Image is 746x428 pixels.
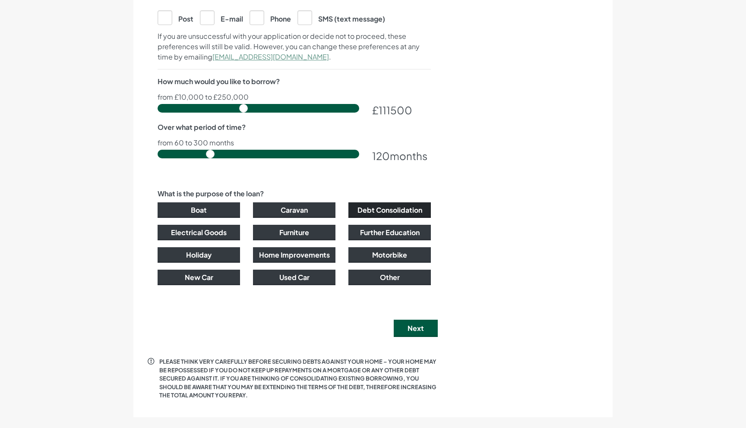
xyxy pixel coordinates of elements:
[158,94,431,101] p: from £10,000 to £250,000
[212,52,329,61] a: [EMAIL_ADDRESS][DOMAIN_NAME]
[372,149,390,162] span: 120
[158,247,240,263] button: Holiday
[379,104,412,116] span: 111500
[158,225,240,240] button: Electrical Goods
[158,10,193,24] label: Post
[158,31,431,62] p: If you are unsuccessful with your application or decide not to proceed, these preferences will st...
[297,10,385,24] label: SMS (text message)
[253,225,335,240] button: Furniture
[158,189,264,199] label: What is the purpose of the loan?
[158,139,431,146] p: from 60 to 300 months
[158,202,240,218] button: Boat
[158,270,240,285] button: New Car
[158,122,246,132] label: Over what period of time?
[250,10,291,24] label: Phone
[200,10,243,24] label: E-mail
[348,247,431,263] button: Motorbike
[253,202,335,218] button: Caravan
[394,320,438,337] button: Next
[158,76,280,87] label: How much would you like to borrow?
[372,102,431,118] div: £
[348,202,431,218] button: Debt Consolidation
[253,270,335,285] button: Used Car
[372,148,431,164] div: months
[348,270,431,285] button: Other
[253,247,335,263] button: Home Improvements
[348,225,431,240] button: Further Education
[159,358,438,400] p: PLEASE THINK VERY CAREFULLY BEFORE SECURING DEBTS AGAINST YOUR HOME – YOUR HOME MAY BE REPOSSESSE...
